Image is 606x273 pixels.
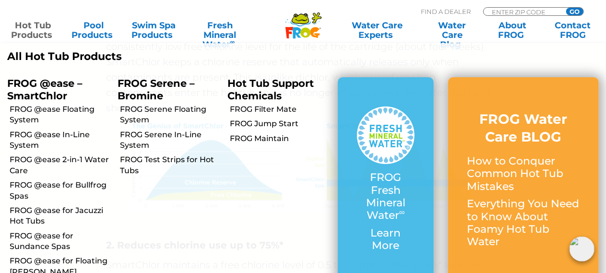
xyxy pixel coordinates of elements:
a: FROG Filter Mate [230,104,331,115]
a: FROG Water Care BLOG How to Conquer Common Hot Tub Mistakes Everything You Need to Know About Foa... [467,110,580,253]
a: FROG Test Strips for Hot Tubs [120,154,221,176]
p: FROG @ease – SmartChlor [7,77,103,101]
a: FROG @ease for Sundance Spas [10,231,110,252]
p: Find A Dealer [421,7,471,16]
a: FROG @ease for Jacuzzi Hot Tubs [10,205,110,227]
a: PoolProducts [70,21,117,40]
sup: ∞ [230,38,235,46]
a: AboutFROG [489,21,536,40]
p: Everything You Need to Know About Foamy Hot Tub Water [467,198,580,249]
input: Zip Code Form [491,8,556,16]
a: Water CareExperts [339,21,416,40]
h3: FROG Water Care BLOG [467,110,580,145]
a: ContactFROG [549,21,596,40]
a: FROG @ease 2-in-1 Water Care [10,154,110,176]
a: All Hot Tub Products [7,50,296,63]
a: FROG Maintain [230,133,331,144]
a: FROG @ease Floating System [10,104,110,126]
a: FROG Fresh Mineral Water∞ Learn More [357,107,415,257]
p: Hot Tub Support Chemicals [227,77,323,101]
a: FROG Jump Start [230,119,331,129]
a: FROG @ease for Bullfrog Spas [10,180,110,202]
a: Swim SpaProducts [131,21,178,40]
p: FROG Serene – Bromine [118,77,214,101]
a: Hot TubProducts [10,21,57,40]
a: Fresh MineralWater∞ [190,21,249,40]
p: How to Conquer Common Hot Tub Mistakes [467,155,580,193]
p: Learn More [357,227,415,252]
p: FROG Fresh Mineral Water [357,171,415,222]
a: FROG Serene In-Line System [120,130,221,151]
img: openIcon [570,237,594,261]
sup: ∞ [399,207,405,217]
a: Water CareBlog [429,21,476,40]
a: FROG @ease In-Line System [10,130,110,151]
input: GO [566,8,583,15]
a: FROG Serene Floating System [120,104,221,126]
